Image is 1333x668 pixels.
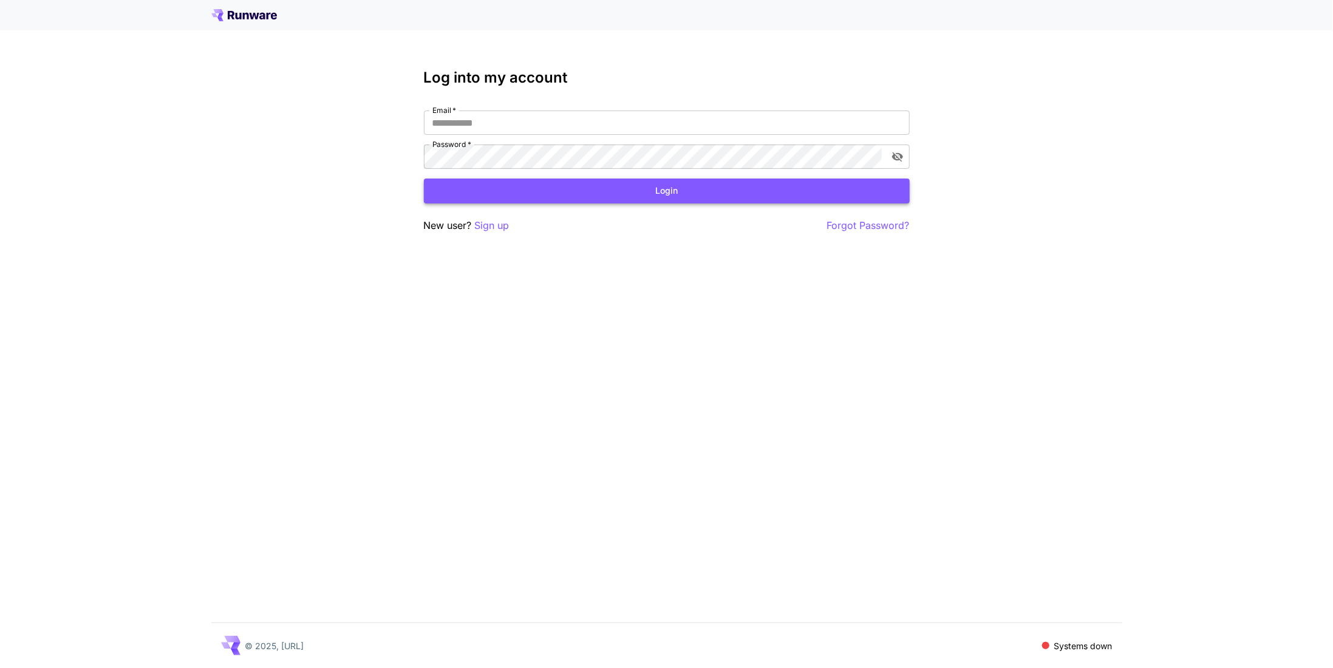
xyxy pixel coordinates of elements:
h3: Log into my account [424,69,910,86]
label: Password [432,139,471,149]
p: New user? [424,218,510,233]
button: toggle password visibility [887,146,909,168]
p: © 2025, [URL] [245,639,304,652]
button: Forgot Password? [827,218,910,233]
p: Systems down [1054,639,1113,652]
button: Login [424,179,910,203]
label: Email [432,105,456,115]
button: Sign up [475,218,510,233]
